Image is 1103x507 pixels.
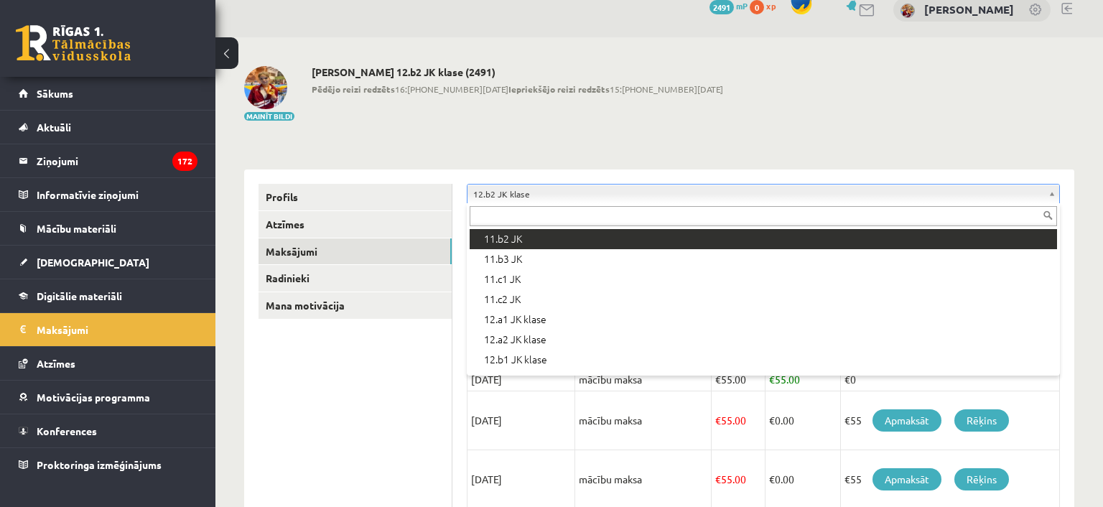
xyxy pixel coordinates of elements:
div: 12.b2 JK klase [470,370,1057,390]
div: 12.b1 JK klase [470,350,1057,370]
div: 11.b2 JK [470,229,1057,249]
div: 11.c2 JK [470,289,1057,310]
div: 11.c1 JK [470,269,1057,289]
div: 11.b3 JK [470,249,1057,269]
div: 12.a1 JK klase [470,310,1057,330]
div: 12.a2 JK klase [470,330,1057,350]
